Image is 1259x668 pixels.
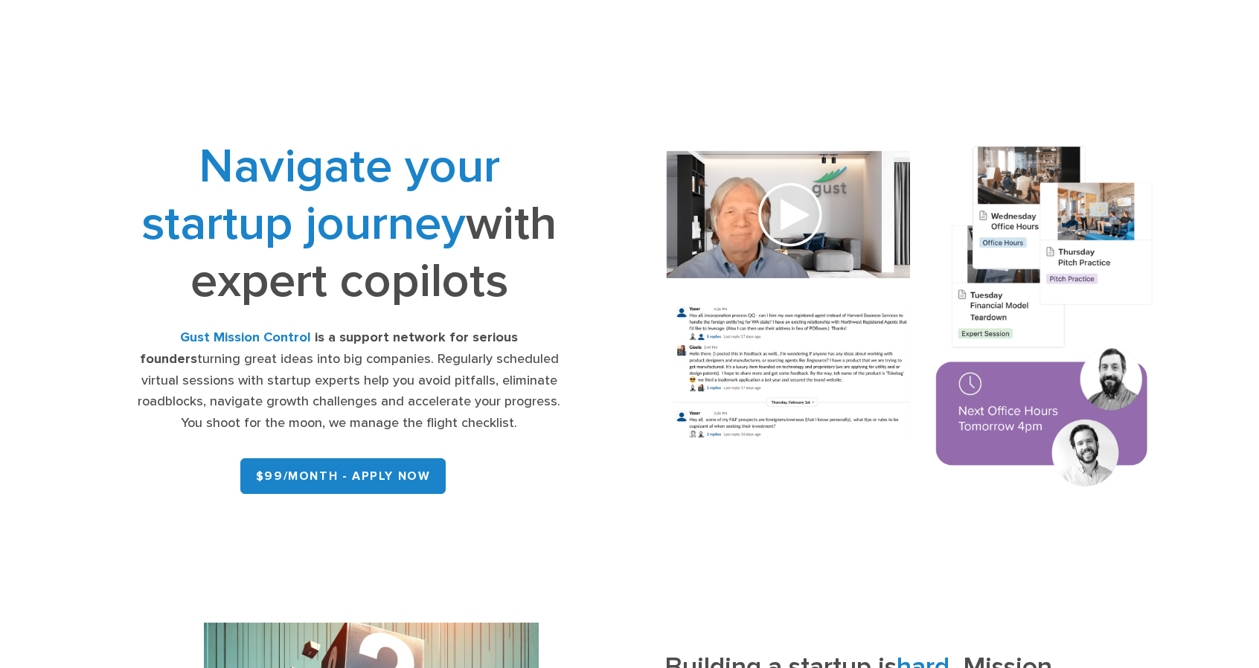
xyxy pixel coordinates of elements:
[140,330,519,367] strong: is a support network for serious founders
[641,126,1179,511] img: Composition of calendar events, a video call presentation, and chat rooms
[134,138,565,309] h1: with expert copilots
[134,327,565,434] div: turning great ideas into big companies. Regularly scheduled virtual sessions with startup experts...
[240,458,446,494] a: $99/month - APPLY NOW
[180,330,311,345] strong: Gust Mission Control
[141,138,500,252] span: Navigate your startup journey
